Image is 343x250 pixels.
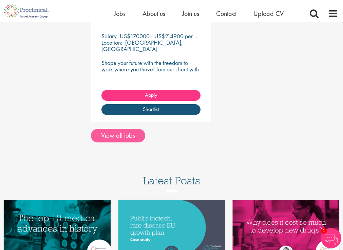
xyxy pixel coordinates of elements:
[101,39,183,53] p: [GEOGRAPHIC_DATA], [GEOGRAPHIC_DATA]
[142,9,165,18] a: About us
[321,228,327,234] span: 1
[321,228,341,248] img: Chatbot
[101,39,122,46] span: Location:
[143,175,200,191] h3: Latest Posts
[253,9,284,18] a: Upload CV
[145,91,157,98] span: Apply
[91,129,145,142] a: View all jobs
[101,60,201,79] p: Shape your future with the freedom to work where you thrive! Join our client with this Director p...
[216,9,236,18] a: Contact
[120,32,209,40] p: US$170000 - US$214900 per annum
[114,9,126,18] a: Jobs
[101,90,201,101] a: Apply
[101,104,201,115] a: Shortlist
[101,32,117,40] span: Salary
[182,9,199,18] a: Join us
